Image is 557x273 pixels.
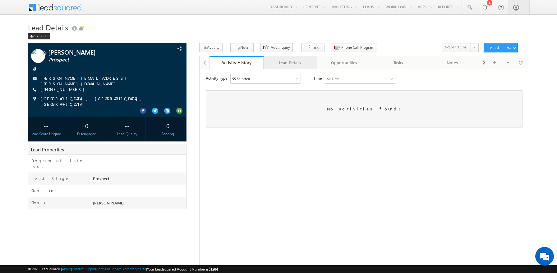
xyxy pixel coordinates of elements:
div: -- [111,120,144,131]
span: [GEOGRAPHIC_DATA], [GEOGRAPHIC_DATA], [GEOGRAPHIC_DATA] [40,96,170,107]
button: Lead Actions [484,43,518,52]
span: Add Inquiry [271,45,290,50]
label: Lead Stage [31,176,70,181]
span: © 2025 LeadSquared | | | | | [28,266,218,272]
span: Your Leadsquared Account Number is [147,267,218,271]
a: Back [28,33,53,38]
span: 51284 [209,267,218,271]
div: 0 [70,120,103,131]
button: Activity [199,43,223,52]
span: [PERSON_NAME] [93,200,124,205]
span: Send Email [451,44,468,50]
div: Sales Activity,Program,Email Bounced,Email Link Clicked,Email Marked Spam & 50 more.. [31,5,101,14]
div: Lead Score Upgrad [30,131,63,137]
button: Add Inquiry [260,43,293,52]
div: Notes [430,59,474,66]
img: Profile photo [31,49,45,65]
div: Lead Quality [111,131,144,137]
span: Activity Type [6,5,28,14]
div: Disengaged [70,131,103,137]
a: Opportunities [317,56,371,69]
label: Program of Interest [31,158,85,169]
label: Concerns [31,188,59,193]
a: [PERSON_NAME][EMAIL_ADDRESS][PERSON_NAME][DOMAIN_NAME] [40,75,130,86]
span: Prospect [49,57,148,63]
a: Tasks [371,56,426,69]
div: Back [28,33,50,39]
a: Activity History [209,56,264,69]
div: Scoring [151,131,185,137]
button: Send Email [442,43,471,52]
div: Lead Actions [486,45,513,50]
span: Lead Details [28,22,68,32]
span: Time [114,5,122,14]
button: Task [301,43,325,52]
a: Terms of Service [97,267,122,271]
button: Note [230,43,254,52]
div: -- [30,120,63,131]
a: Lead Details [264,56,318,69]
a: Notes [426,56,480,69]
a: Contact Support [72,267,96,271]
button: Phone Call_Program [331,43,377,52]
span: Phone Call_Program [341,45,374,50]
div: 55 Selected [33,7,50,12]
a: Acceptable Use [122,267,146,271]
span: [PHONE_NUMBER] [40,87,87,93]
div: All Time [127,7,140,12]
label: Owner [31,200,46,205]
div: Activity History [214,60,259,65]
div: 0 [151,120,185,131]
span: [PERSON_NAME] [48,49,147,55]
div: Prospect [91,176,186,184]
div: No activities found! [6,21,323,58]
div: Lead Details [269,59,312,66]
div: Opportunities [322,59,366,66]
span: Lead Properties [31,146,64,153]
a: About [62,267,71,271]
div: Tasks [376,59,420,66]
